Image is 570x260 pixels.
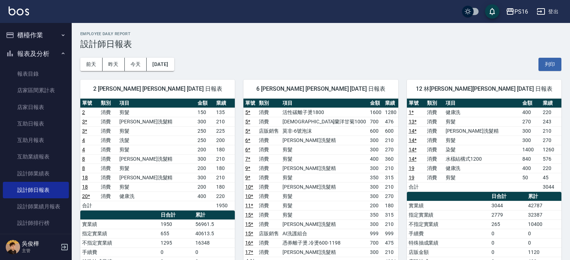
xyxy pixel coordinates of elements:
[407,238,490,247] td: 特殊抽成業績
[521,164,541,173] td: 400
[3,26,69,44] button: 櫃檯作業
[281,108,368,117] td: 活性碳離子燙1800
[526,210,561,219] td: 32387
[196,136,214,145] td: 250
[80,99,99,108] th: 單號
[425,164,443,173] td: 消費
[281,238,368,247] td: 憑券離子燙.冷燙600-1198
[541,164,561,173] td: 220
[526,201,561,210] td: 42787
[281,154,368,164] td: 剪髮
[425,117,443,126] td: 消費
[99,117,118,126] td: 消費
[444,108,521,117] td: 健康洗
[99,126,118,136] td: 消費
[407,247,490,257] td: 店販金額
[490,192,526,201] th: 日合計
[541,154,561,164] td: 576
[538,58,561,71] button: 列印
[257,117,281,126] td: 消費
[257,182,281,192] td: 消費
[214,145,235,154] td: 180
[99,182,118,192] td: 消費
[257,173,281,182] td: 消費
[80,58,103,71] button: 前天
[3,44,69,63] button: 報表及分析
[541,108,561,117] td: 220
[196,126,214,136] td: 250
[257,210,281,219] td: 消費
[485,4,499,19] button: save
[80,229,159,238] td: 指定實業績
[214,117,235,126] td: 210
[368,136,383,145] td: 300
[80,247,159,257] td: 手續費
[281,229,368,238] td: AI洗護組合
[407,210,490,219] td: 指定實業績
[103,58,125,71] button: 昨天
[541,117,561,126] td: 243
[383,182,398,192] td: 210
[368,99,383,108] th: 金額
[196,99,214,108] th: 金額
[409,175,414,180] a: 19
[9,6,29,15] img: Logo
[257,229,281,238] td: 店販銷售
[257,136,281,145] td: 消費
[196,145,214,154] td: 200
[82,175,88,180] a: 18
[281,136,368,145] td: [PERSON_NAME]洗髮精
[82,137,85,143] a: 4
[425,145,443,154] td: 消費
[383,173,398,182] td: 315
[490,238,526,247] td: 0
[118,136,196,145] td: 洗髮
[99,136,118,145] td: 消費
[368,117,383,126] td: 700
[159,219,194,229] td: 1950
[118,192,196,201] td: 健康洗
[425,136,443,145] td: 消費
[368,126,383,136] td: 600
[80,32,561,36] h2: Employee Daily Report
[257,192,281,201] td: 消費
[281,219,368,229] td: [PERSON_NAME]洗髮精
[444,154,521,164] td: 水樣結構式1200
[490,210,526,219] td: 2779
[159,229,194,238] td: 655
[368,173,383,182] td: 350
[541,136,561,145] td: 270
[196,164,214,173] td: 200
[3,148,69,165] a: 互助業績報表
[257,145,281,154] td: 消費
[99,192,118,201] td: 消費
[444,117,521,126] td: 剪髮
[368,154,383,164] td: 400
[80,99,235,211] table: a dense table
[196,192,214,201] td: 400
[3,115,69,132] a: 互助日報表
[383,192,398,201] td: 270
[80,201,99,210] td: 合計
[383,201,398,210] td: 180
[383,164,398,173] td: 210
[368,108,383,117] td: 1600
[521,99,541,108] th: 金額
[125,58,147,71] button: 今天
[415,85,553,93] span: 12 林[PERSON_NAME][PERSON_NAME] [DATE] 日報表
[383,210,398,219] td: 315
[521,154,541,164] td: 840
[444,145,521,154] td: 染髮
[196,182,214,192] td: 200
[444,173,521,182] td: 剪髮
[3,99,69,115] a: 店家日報表
[257,108,281,117] td: 消費
[99,154,118,164] td: 消費
[281,145,368,154] td: 剪髮
[214,182,235,192] td: 180
[214,173,235,182] td: 210
[214,99,235,108] th: 業績
[541,182,561,192] td: 3044
[118,154,196,164] td: [PERSON_NAME]洗髮精
[3,165,69,182] a: 設計師業績表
